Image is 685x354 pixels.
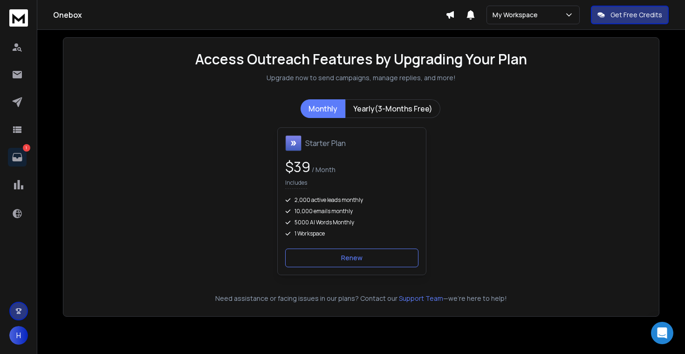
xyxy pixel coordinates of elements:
img: Starter Plan icon [285,135,301,151]
p: 1 [23,144,30,152]
div: 2,000 active leads monthly [285,196,418,204]
button: H [9,326,28,345]
div: Open Intercom Messenger [651,322,673,344]
a: 1 [8,148,27,167]
span: / Month [310,165,336,174]
button: Support Team [399,294,443,303]
button: Renew [285,249,418,267]
button: Get Free Credits [591,6,669,24]
button: Yearly(3-Months Free) [345,99,440,118]
h1: Starter Plan [305,138,346,149]
h1: Access Outreach Features by Upgrading Your Plan [195,51,527,68]
button: Monthly [301,99,345,118]
span: $ 39 [285,157,310,176]
div: 5000 AI Words Monthly [285,219,418,226]
img: logo [9,9,28,27]
p: Upgrade now to send campaigns, manage replies, and more! [267,73,456,83]
h1: Onebox [53,9,445,21]
p: My Workspace [493,10,541,20]
div: 1 Workspace [285,230,418,237]
p: Includes [285,179,307,189]
p: Need assistance or facing issues in our plans? Contact our —we're here to help! [76,294,646,303]
p: Get Free Credits [610,10,662,20]
div: 10,000 emails monthly [285,208,418,215]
